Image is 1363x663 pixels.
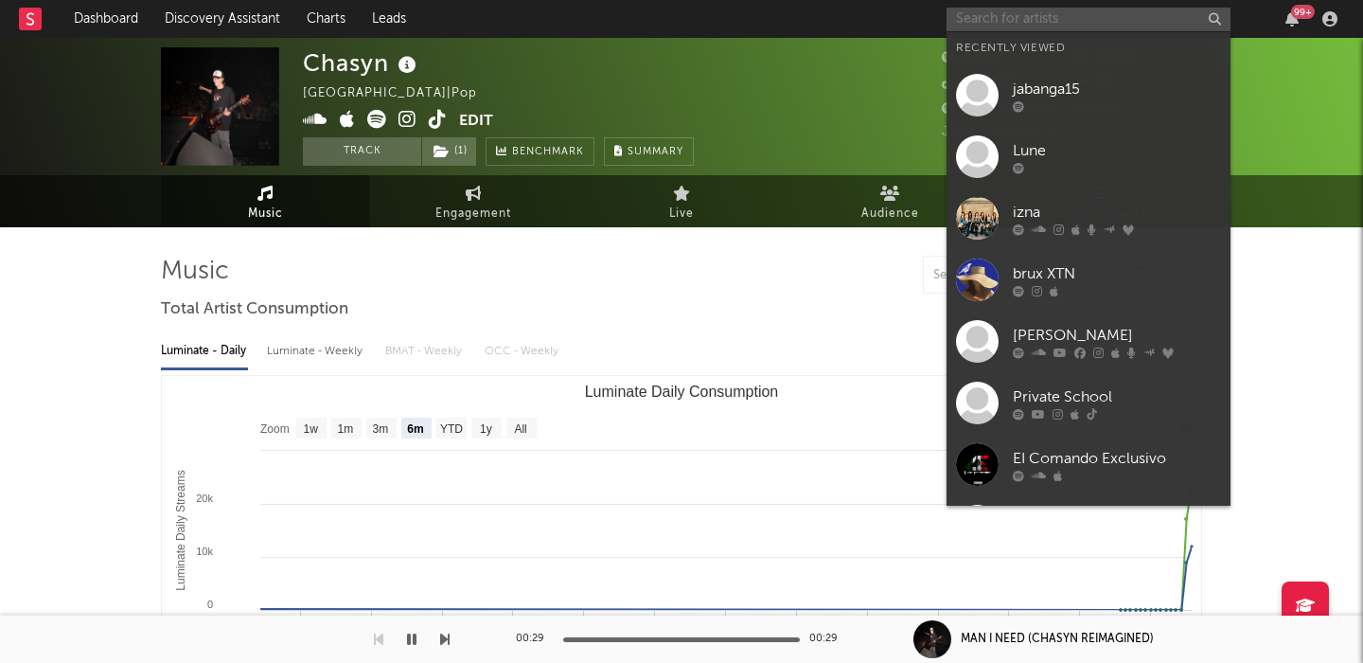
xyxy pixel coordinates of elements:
div: brux XTN [1013,262,1221,285]
div: Recently Viewed [956,37,1221,60]
text: Luminate Daily Streams [174,470,187,590]
div: 00:29 [516,628,554,651]
button: Edit [459,110,493,134]
a: Engagement [369,175,577,227]
a: Audience [786,175,994,227]
div: MAN I NEED (CHASYN REIMAGINED) [961,631,1154,648]
div: izna [1013,201,1221,224]
div: Luminate - Daily [161,335,248,367]
a: [PERSON_NAME] [947,311,1230,372]
span: Live [669,203,694,225]
text: 3m [373,422,389,436]
span: Total Artist Consumption [161,298,348,321]
div: Luminate - Weekly [267,335,366,367]
a: Sorisa [947,495,1230,557]
a: Live [577,175,786,227]
div: [PERSON_NAME] [1013,324,1221,347]
text: 10k [196,546,213,557]
a: Music [161,175,369,227]
span: 15,981 Monthly Listeners [942,103,1121,116]
text: 1m [338,422,354,436]
a: izna [947,188,1230,249]
div: 00:29 [809,628,847,651]
div: EI Comando Exclusivo [1013,447,1221,470]
div: [GEOGRAPHIC_DATA] | Pop [303,82,499,105]
span: ( 1 ) [421,137,477,166]
text: Zoom [260,422,290,436]
a: Lune [947,126,1230,188]
text: Luminate Daily Consumption [585,384,779,400]
a: jabanga15 [947,64,1230,126]
text: 0 [207,599,213,610]
a: EI Comando Exclusivo [947,434,1230,495]
span: 6,738 [942,52,1000,64]
text: 1y [480,422,492,436]
span: Jump Score: 88.6 [942,126,1054,138]
button: (1) [422,137,476,166]
div: jabanga15 [1013,78,1221,100]
a: Private School [947,372,1230,434]
span: Engagement [435,203,511,225]
div: Chasyn [303,47,421,79]
span: Audience [861,203,919,225]
text: 6m [407,422,423,436]
span: 261,300 [942,78,1015,90]
a: brux XTN [947,249,1230,311]
div: 99 + [1291,5,1315,19]
span: Music [248,203,283,225]
button: 99+ [1285,11,1299,27]
text: 1w [304,422,319,436]
span: Benchmark [512,141,584,164]
a: Benchmark [486,137,594,166]
input: Search by song name or URL [924,268,1124,283]
button: Track [303,137,421,166]
div: Private School [1013,385,1221,408]
text: 20k [196,493,213,504]
text: YTD [440,422,463,436]
button: Summary [604,137,694,166]
input: Search for artists [947,8,1230,31]
text: All [514,422,526,436]
span: Summary [628,147,683,157]
div: Lune [1013,139,1221,162]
